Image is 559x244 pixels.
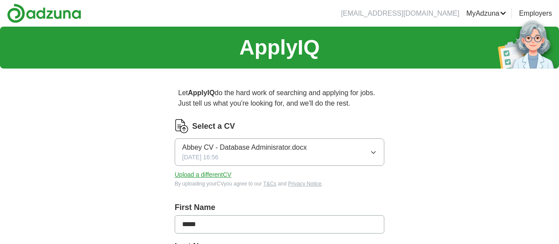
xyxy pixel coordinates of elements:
p: Let do the hard work of searching and applying for jobs. Just tell us what you're looking for, an... [175,84,384,112]
button: Abbey CV - Database Adminisrator.docx[DATE] 16:56 [175,138,384,166]
span: Abbey CV - Database Adminisrator.docx [182,142,307,153]
h1: ApplyIQ [239,32,320,63]
label: Select a CV [192,120,235,132]
button: Upload a differentCV [175,170,231,179]
a: Privacy Notice [288,181,322,187]
a: T&Cs [263,181,276,187]
img: Adzuna logo [7,3,81,23]
div: By uploading your CV you agree to our and . [175,180,384,188]
label: First Name [175,202,384,213]
span: [DATE] 16:56 [182,153,218,162]
a: Employers [519,8,552,19]
strong: ApplyIQ [188,89,214,96]
a: MyAdzuna [466,8,507,19]
img: CV Icon [175,119,189,133]
li: [EMAIL_ADDRESS][DOMAIN_NAME] [341,8,459,19]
